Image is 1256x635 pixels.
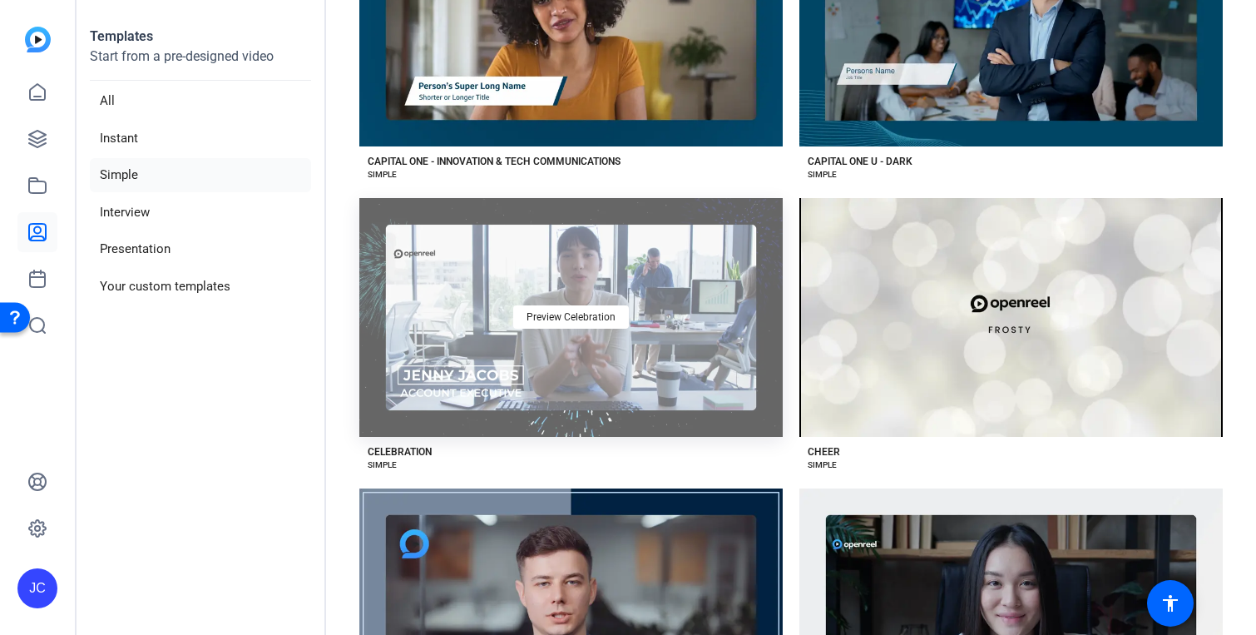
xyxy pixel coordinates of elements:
[808,155,912,168] div: CAPITAL ONE U - DARK
[359,198,783,436] button: Template imagePreview Celebration
[368,155,621,168] div: CAPITAL ONE - INNOVATION & TECH COMMUNICATIONS
[90,232,311,266] li: Presentation
[17,568,57,608] div: JC
[90,158,311,192] li: Simple
[808,168,837,181] div: SIMPLE
[90,196,311,230] li: Interview
[368,445,432,459] div: CELEBRATION
[799,198,1223,436] button: Template image
[90,270,311,304] li: Your custom templates
[90,28,153,44] strong: Templates
[90,84,311,118] li: All
[808,459,837,472] div: SIMPLE
[368,168,397,181] div: SIMPLE
[808,445,840,459] div: CHEER
[527,312,616,322] span: Preview Celebration
[368,459,397,472] div: SIMPLE
[25,27,51,52] img: blue-gradient.svg
[90,47,311,81] p: Start from a pre-designed video
[90,122,311,156] li: Instant
[1160,593,1180,613] mat-icon: accessibility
